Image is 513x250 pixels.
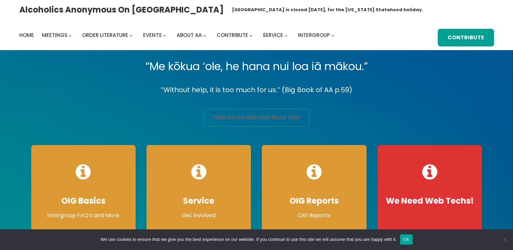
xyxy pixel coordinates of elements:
span: About AA [177,32,202,39]
p: Get Involved [153,211,244,220]
a: Meetings [42,30,67,40]
span: Service [263,32,283,39]
a: find an aa meeting near you [203,109,310,127]
button: Service submenu [284,34,288,37]
a: Service [263,30,283,40]
button: About AA submenu [203,34,206,37]
button: Ok [400,234,413,245]
h4: OIG Basics [38,196,129,206]
p: OIG Reports [269,211,359,220]
button: Order Literature submenu [130,34,133,37]
a: Events [143,30,162,40]
a: About AA [177,30,202,40]
button: Intergroup submenu [331,34,334,37]
p: “Without help, it is too much for us.” (Big Book of AA p.59) [26,84,488,96]
span: Order Literature [82,32,128,39]
span: Home [19,32,34,39]
a: Home [19,30,34,40]
span: No [501,236,508,243]
a: Contribute [438,29,494,47]
span: Contribute [217,32,248,39]
button: Contribute submenu [249,34,252,37]
p: “Me kōkua ‘ole, he hana nui loa iā mākou.” [26,57,488,76]
p: Intergroup FAQ’s and More [38,211,129,220]
h4: Service [153,196,244,206]
nav: Intergroup [19,30,337,40]
span: Events [143,32,162,39]
a: Intergroup [298,30,330,40]
h1: [GEOGRAPHIC_DATA] is closed [DATE], for the [US_STATE] Statehood holiday. [232,6,423,13]
h4: We Need Web Techs! [384,196,475,206]
a: Contribute [217,30,248,40]
a: Alcoholics Anonymous on [GEOGRAPHIC_DATA] [19,2,224,17]
span: Intergroup [298,32,330,39]
span: Meetings [42,32,67,39]
span: We use cookies to ensure that we give you the best experience on our website. If you continue to ... [100,236,396,243]
button: Meetings submenu [68,34,72,37]
button: Events submenu [163,34,166,37]
h4: OIG Reports [269,196,359,206]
